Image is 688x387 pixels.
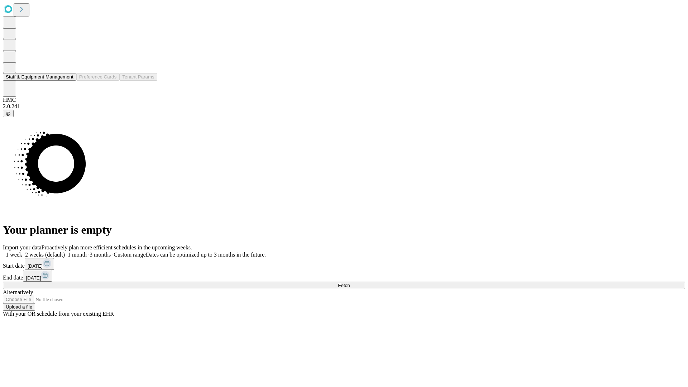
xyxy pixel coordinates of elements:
span: Proactively plan more efficient schedules in the upcoming weeks. [42,244,192,250]
span: Dates can be optimized up to 3 months in the future. [146,252,266,258]
span: Import your data [3,244,42,250]
button: [DATE] [23,270,52,282]
h1: Your planner is empty [3,223,685,236]
div: End date [3,270,685,282]
div: HMC [3,97,685,103]
span: 1 month [68,252,87,258]
span: Custom range [114,252,145,258]
span: [DATE] [26,275,41,281]
span: 1 week [6,252,22,258]
button: [DATE] [25,258,54,270]
button: Tenant Params [119,73,157,81]
span: 2 weeks (default) [25,252,65,258]
span: [DATE] [28,263,43,269]
button: Staff & Equipment Management [3,73,76,81]
span: Fetch [338,283,350,288]
div: Start date [3,258,685,270]
button: Upload a file [3,303,35,311]
button: Fetch [3,282,685,289]
span: Alternatively [3,289,33,295]
span: 3 months [90,252,111,258]
span: @ [6,111,11,116]
span: With your OR schedule from your existing EHR [3,311,114,317]
button: Preference Cards [76,73,119,81]
div: 2.0.241 [3,103,685,110]
button: @ [3,110,14,117]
